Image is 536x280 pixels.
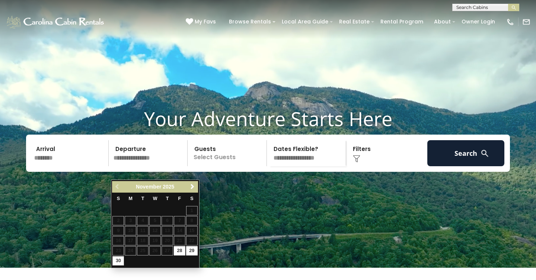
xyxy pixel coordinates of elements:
[377,16,427,28] a: Rental Program
[117,196,120,201] span: Sunday
[353,155,360,162] img: filter--v1.png
[112,256,124,265] a: 30
[174,246,185,255] a: 28
[6,107,530,130] h1: Your Adventure Starts Here
[129,196,133,201] span: Monday
[6,15,106,29] img: White-1-1-2.png
[195,18,216,26] span: My Favs
[335,16,373,28] a: Real Estate
[458,16,499,28] a: Owner Login
[278,16,332,28] a: Local Area Guide
[190,140,267,166] p: Select Guests
[190,196,193,201] span: Saturday
[427,140,504,166] button: Search
[506,18,514,26] img: phone-regular-white.png
[136,184,161,190] span: November
[163,184,174,190] span: 2025
[178,196,181,201] span: Friday
[141,196,144,201] span: Tuesday
[188,182,197,192] a: Next
[186,246,198,255] a: 29
[189,184,195,190] span: Next
[480,149,489,158] img: search-regular-white.png
[522,18,530,26] img: mail-regular-white.png
[186,18,218,26] a: My Favs
[430,16,454,28] a: About
[153,196,157,201] span: Wednesday
[225,16,275,28] a: Browse Rentals
[166,196,169,201] span: Thursday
